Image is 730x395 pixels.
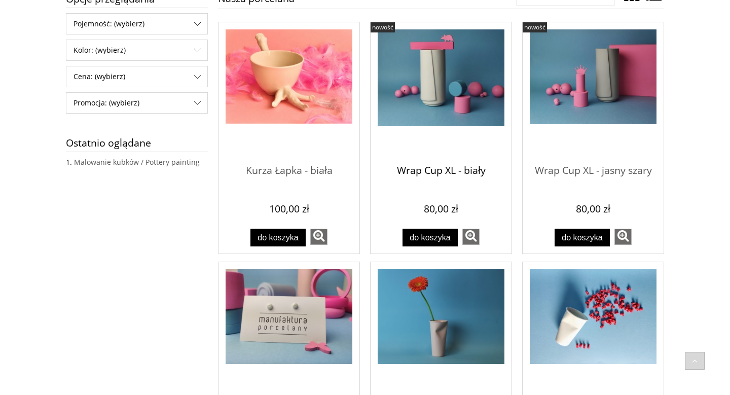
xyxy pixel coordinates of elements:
div: Filtruj [66,92,208,114]
a: Malowanie kubków / Pottery painting [74,157,200,167]
a: Przejdź do produktu Wrap Cup XL - biały [378,29,504,156]
div: Filtruj [66,66,208,87]
span: Ostatnio oglądane [66,134,208,152]
span: Pojemność: (wybierz) [66,14,207,34]
span: Promocja: (wybierz) [66,93,207,113]
img: Paper Cup M - biały [530,269,656,365]
div: Filtruj [66,13,208,34]
a: zobacz więcej [310,229,327,245]
em: 100,00 zł [269,202,309,216]
a: Wrap Cup XL - jasny szary [530,156,656,196]
a: Przejdź do produktu Kurza Łapka - biała [226,29,352,156]
em: 80,00 zł [424,202,458,216]
em: 80,00 zł [576,202,610,216]
img: Paper Cup L - cherry [378,269,504,365]
span: Do koszyka [410,233,451,242]
span: Wrap Cup XL - jasny szary [530,156,656,187]
button: Do koszyka Wrap Cup XL - biały [403,229,458,246]
span: nowość [372,23,393,31]
img: Wrap Cup XL - jasny szary [530,29,656,125]
button: Do koszyka Kurza Łapka - biała [250,229,306,246]
a: Wrap Cup XL - biały [378,156,504,196]
a: zobacz więcej [614,229,632,245]
button: Do koszyka Wrap Cup XL - jasny szary [555,229,610,246]
img: Kurza Łapka - biała [226,29,352,124]
span: Do koszyka [562,233,603,242]
span: nowość [524,23,545,31]
span: Kolor: (wybierz) [66,40,207,60]
a: Przejdź do produktu Wrap Cup XL - jasny szary [530,29,656,156]
img: Wrap Cup XL - biały [378,29,504,126]
a: Kurza Łapka - biała [226,156,352,196]
span: Do koszyka [258,233,299,242]
a: zobacz więcej [462,229,480,245]
span: Wrap Cup XL - biały [378,156,504,187]
img: Kuleczki z nakłuciem (model B04) [226,269,352,365]
span: Kurza Łapka - biała [226,156,352,187]
div: Filtruj [66,40,208,61]
span: Cena: (wybierz) [66,66,207,87]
